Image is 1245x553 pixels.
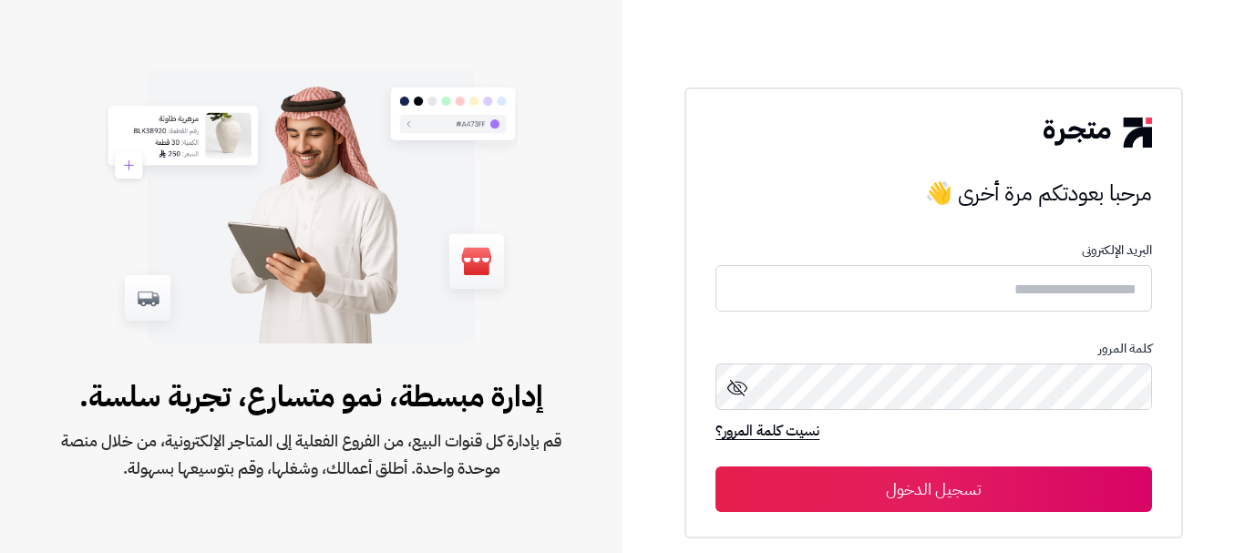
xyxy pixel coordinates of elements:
[715,420,819,445] a: نسيت كلمة المرور؟
[1044,118,1151,147] img: logo-2.png
[715,175,1151,211] h3: مرحبا بعودتكم مرة أخرى 👋
[715,342,1151,356] p: كلمة المرور
[715,466,1151,512] button: تسجيل الدخول
[58,374,564,418] span: إدارة مبسطة، نمو متسارع، تجربة سلسة.
[58,427,564,482] span: قم بإدارة كل قنوات البيع، من الفروع الفعلية إلى المتاجر الإلكترونية، من خلال منصة موحدة واحدة. أط...
[715,243,1151,258] p: البريد الإلكترونى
